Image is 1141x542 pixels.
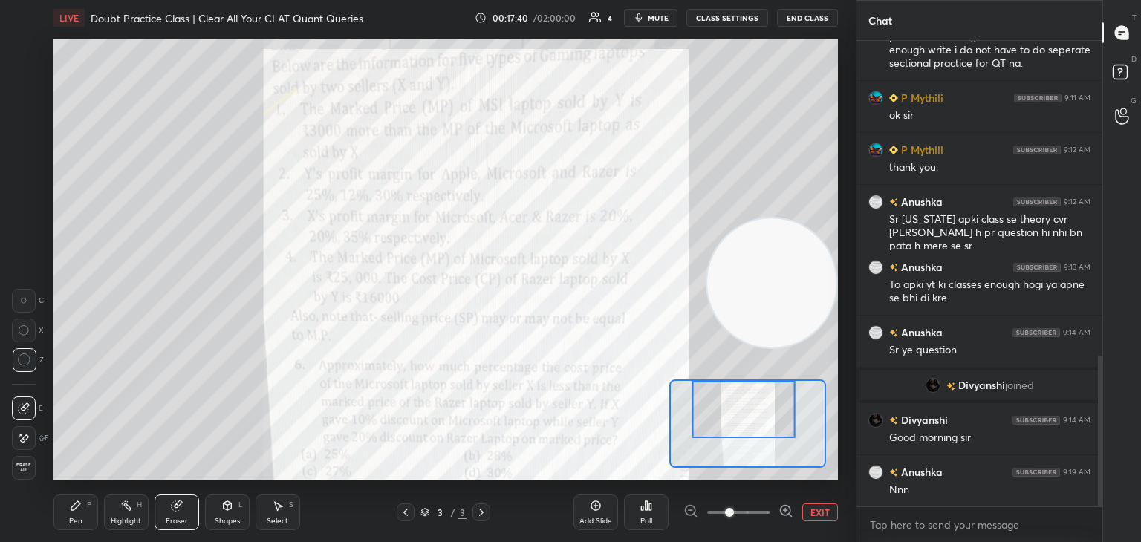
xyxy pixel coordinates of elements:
[1063,328,1090,337] div: 9:14 AM
[1014,94,1062,102] img: 4P8fHbbgJtejmAAAAAElFTkSuQmCC
[1132,12,1137,23] p: T
[1064,94,1090,102] div: 9:11 AM
[898,194,943,209] h6: Anushka
[111,517,141,525] div: Highlight
[12,348,44,372] div: Z
[648,13,669,23] span: mute
[889,264,898,272] img: no-rating-badge.077c3623.svg
[91,11,363,25] h4: Doubt Practice Class | Clear All Your CLAT Quant Queries
[87,501,91,509] div: P
[898,90,943,105] h6: P Mythili
[868,143,883,157] img: 82e39f7732ba442888f2535568bd66a1.jpg
[1063,416,1090,425] div: 9:14 AM
[13,463,35,473] span: Erase all
[889,160,1090,175] div: thank you.
[898,324,943,340] h6: Anushka
[889,468,898,477] img: no-rating-badge.077c3623.svg
[889,146,898,154] img: Learner_Badge_beginner_1_8b307cf2a0.svg
[1064,197,1090,206] div: 9:12 AM
[238,501,243,509] div: L
[1005,379,1034,391] span: joined
[868,465,883,480] img: 3
[898,259,943,275] h6: Anushka
[926,378,940,393] img: eac32db9b14d4ac888ecce60e1b59160.jpg
[215,517,240,525] div: Shapes
[640,517,652,525] div: Poll
[1063,468,1090,477] div: 9:19 AM
[889,108,1090,123] div: ok sir
[1131,95,1137,106] p: G
[889,278,1090,306] div: To apki yt ki classes enough hogi ya apne se bhi di kre
[868,260,883,275] img: 3
[267,517,288,525] div: Select
[53,9,85,27] div: LIVE
[868,413,883,428] img: eac32db9b14d4ac888ecce60e1b59160.jpg
[1131,53,1137,65] p: D
[1013,197,1061,206] img: 4P8fHbbgJtejmAAAAAElFTkSuQmCC
[898,412,948,428] h6: Divyanshi
[889,483,1090,497] div: Nnn
[889,212,1090,254] div: Sr [US_STATE] apki class se theory cvr [PERSON_NAME] h pr question hi nhi bn pata h mere se sr
[166,517,188,525] div: Eraser
[1013,146,1061,154] img: 4P8fHbbgJtejmAAAAAElFTkSuQmCC
[856,1,904,40] p: Chat
[868,195,883,209] img: 3
[889,431,1090,445] div: Good morning sir
[946,382,955,391] img: no-rating-badge.077c3623.svg
[1013,263,1061,272] img: 4P8fHbbgJtejmAAAAAElFTkSuQmCC
[1064,263,1090,272] div: 9:13 AM
[958,379,1005,391] span: Divyanshi
[1064,146,1090,154] div: 9:12 AM
[12,289,44,313] div: C
[450,508,455,517] div: /
[802,503,838,521] button: EXIT
[898,142,943,157] h6: P Mythili
[686,9,768,27] button: CLASS SETTINGS
[432,508,447,517] div: 3
[12,396,43,420] div: E
[1012,416,1060,425] img: 4P8fHbbgJtejmAAAAAElFTkSuQmCC
[69,517,82,525] div: Pen
[777,9,838,27] button: End Class
[889,198,898,206] img: no-rating-badge.077c3623.svg
[458,506,467,519] div: 3
[889,94,898,102] img: Learner_Badge_beginner_1_8b307cf2a0.svg
[868,91,883,105] img: 82e39f7732ba442888f2535568bd66a1.jpg
[856,41,1102,507] div: grid
[137,501,142,509] div: H
[889,417,898,425] img: no-rating-badge.077c3623.svg
[889,343,1090,358] div: Sr ye question
[1012,328,1060,337] img: 4P8fHbbgJtejmAAAAAElFTkSuQmCC
[624,9,677,27] button: mute
[579,517,612,525] div: Add Slide
[289,501,293,509] div: S
[868,325,883,340] img: 3
[889,329,898,337] img: no-rating-badge.077c3623.svg
[12,319,44,342] div: X
[608,14,612,22] div: 4
[12,426,49,450] div: E
[898,464,943,480] h6: Anushka
[1012,468,1060,477] img: 4P8fHbbgJtejmAAAAAElFTkSuQmCC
